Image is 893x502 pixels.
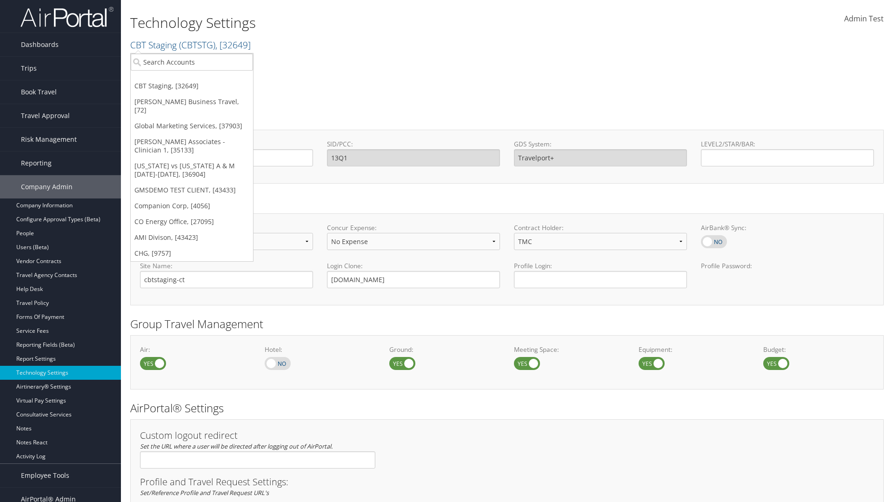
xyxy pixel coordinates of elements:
label: Air: [140,345,251,354]
a: [US_STATE] vs [US_STATE] A & M [DATE]-[DATE], [36904] [131,158,253,182]
a: CBT Staging, [32649] [131,78,253,94]
label: Profile Login: [514,261,687,288]
span: Risk Management [21,128,77,151]
a: Global Marketing Services, [37903] [131,118,253,134]
em: Set/Reference Profile and Travel Request URL's [140,489,269,497]
label: Login Clone: [327,261,500,271]
input: Profile Login: [514,271,687,288]
h3: Profile and Travel Request Settings: [140,477,874,487]
label: LEVEL2/STAR/BAR: [701,139,874,149]
em: Set the URL where a user will be directed after logging out of AirPortal. [140,442,333,450]
label: Budget: [763,345,874,354]
a: CBT Staging [130,39,251,51]
label: Contract Holder: [514,223,687,232]
span: Company Admin [21,175,73,198]
span: Dashboards [21,33,59,56]
span: Trips [21,57,37,80]
label: Hotel: [265,345,375,354]
label: Equipment: [639,345,749,354]
a: CHG, [9757] [131,245,253,261]
span: Employee Tools [21,464,69,487]
span: ( CBTSTG ) [179,39,215,51]
span: Reporting [21,152,52,175]
h2: AirPortal® Settings [130,400,884,416]
h2: Online Booking Tool [130,194,884,210]
a: Admin Test [844,5,884,33]
a: Companion Corp, [4056] [131,198,253,214]
a: [PERSON_NAME] Business Travel, [72] [131,94,253,118]
label: AirBank® Sync [701,235,727,248]
label: AirBank® Sync: [701,223,874,232]
h2: GDS [130,111,877,126]
span: Book Travel [21,80,57,104]
span: Admin Test [844,13,884,24]
label: GDS System: [514,139,687,149]
img: airportal-logo.png [20,6,113,28]
label: Concur Expense: [327,223,500,232]
h3: Custom logout redirect [140,431,375,440]
label: SID/PCC: [327,139,500,149]
h2: Group Travel Management [130,316,884,332]
span: , [ 32649 ] [215,39,251,51]
a: AMI Divison, [43423] [131,230,253,245]
label: Meeting Space: [514,345,625,354]
a: [PERSON_NAME] Associates - Clinician 1, [35133] [131,134,253,158]
a: CO Energy Office, [27095] [131,214,253,230]
label: Site Name: [140,261,313,271]
label: Profile Password: [701,261,874,288]
h1: Technology Settings [130,13,633,33]
span: Travel Approval [21,104,70,127]
a: GMSDEMO TEST CLIENT, [43433] [131,182,253,198]
label: Ground: [389,345,500,354]
input: Search Accounts [131,53,253,71]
